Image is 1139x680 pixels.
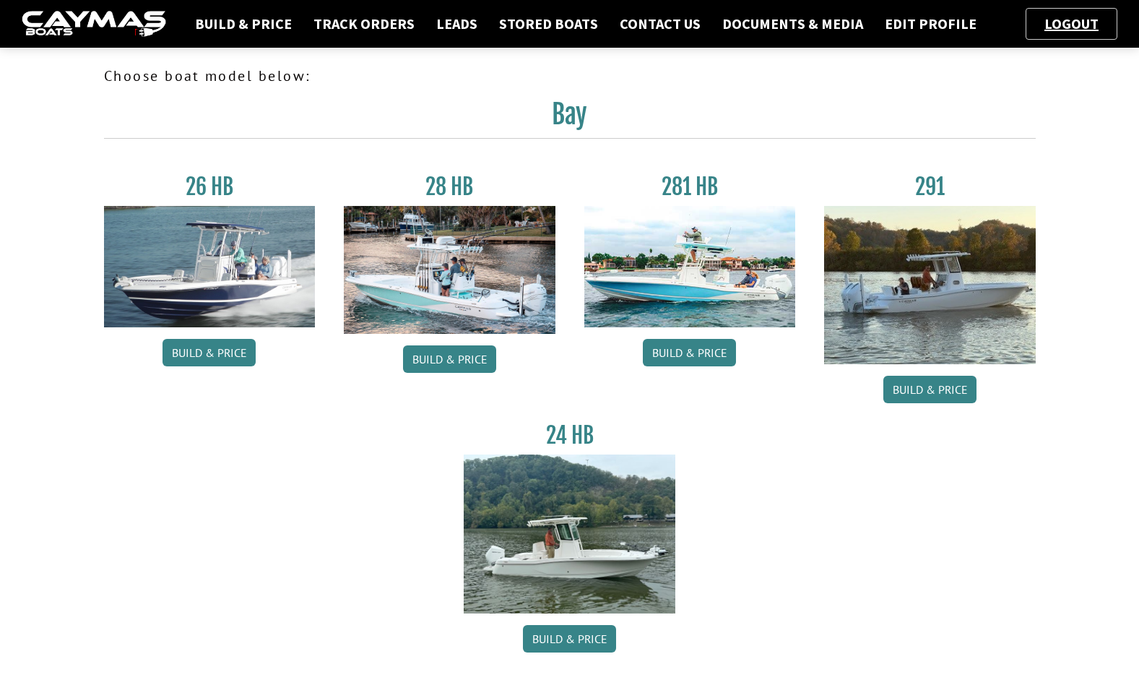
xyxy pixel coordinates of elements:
[104,173,316,200] h3: 26 HB
[643,339,736,366] a: Build & Price
[492,14,605,33] a: Stored Boats
[715,14,870,33] a: Documents & Media
[163,339,256,366] a: Build & Price
[612,14,708,33] a: Contact Us
[188,14,299,33] a: Build & Price
[22,11,166,38] img: caymas-dealer-connect-2ed40d3bc7270c1d8d7ffb4b79bf05adc795679939227970def78ec6f6c03838.gif
[403,345,496,373] a: Build & Price
[883,376,976,403] a: Build & Price
[104,98,1036,139] h2: Bay
[1037,14,1106,33] a: Logout
[584,173,796,200] h3: 281 HB
[344,206,555,334] img: 28_hb_thumbnail_for_caymas_connect.jpg
[429,14,485,33] a: Leads
[464,455,675,613] img: 24_HB_thumbnail.jpg
[464,422,675,449] h3: 24 HB
[344,173,555,200] h3: 28 HB
[824,206,1036,364] img: 291_Thumbnail.jpg
[104,65,1036,87] p: Choose boat model below:
[306,14,422,33] a: Track Orders
[878,14,984,33] a: Edit Profile
[824,173,1036,200] h3: 291
[584,206,796,327] img: 28-hb-twin.jpg
[104,206,316,327] img: 26_new_photo_resized.jpg
[523,625,616,653] a: Build & Price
